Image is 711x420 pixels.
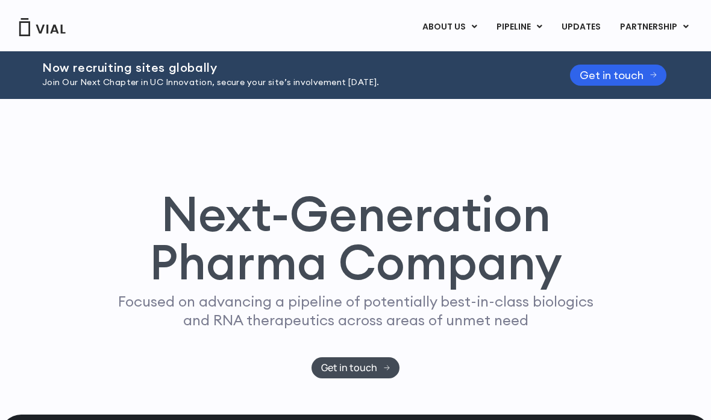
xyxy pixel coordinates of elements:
span: Get in touch [580,71,644,80]
a: PARTNERSHIPMenu Toggle [610,17,698,37]
p: Focused on advancing a pipeline of potentially best-in-class biologics and RNA therapeutics acros... [113,292,598,329]
p: Join Our Next Chapter in UC Innovation, secure your site’s involvement [DATE]. [42,76,540,89]
img: Vial Logo [18,18,66,36]
h2: Now recruiting sites globally [42,61,540,74]
a: PIPELINEMenu Toggle [487,17,551,37]
span: Get in touch [321,363,377,372]
a: ABOUT USMenu Toggle [413,17,486,37]
h1: Next-Generation Pharma Company [95,189,616,286]
a: Get in touch [312,357,400,378]
a: UPDATES [552,17,610,37]
a: Get in touch [570,65,666,86]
